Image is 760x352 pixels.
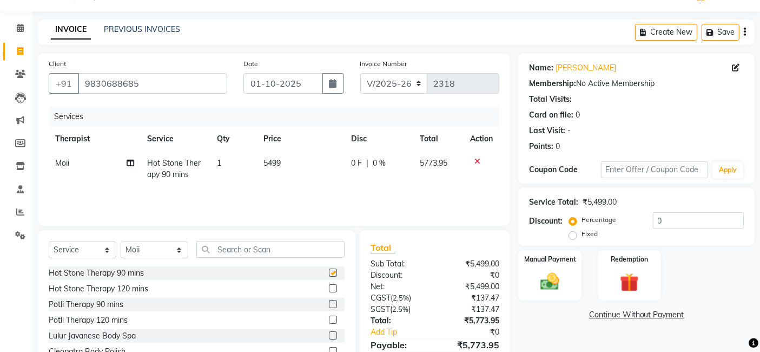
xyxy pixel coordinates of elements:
[373,158,386,169] span: 0 %
[263,158,281,168] span: 5499
[371,304,390,314] span: SGST
[196,241,345,258] input: Search or Scan
[529,125,565,136] div: Last Visit:
[362,270,435,281] div: Discount:
[366,158,368,169] span: |
[435,338,507,351] div: ₹5,773.95
[702,24,739,41] button: Save
[464,127,499,151] th: Action
[49,73,79,94] button: +91
[50,107,507,127] div: Services
[362,292,435,304] div: ( )
[371,242,395,253] span: Total
[49,127,141,151] th: Therapist
[529,197,578,208] div: Service Total:
[360,59,407,69] label: Invoice Number
[614,271,645,295] img: _gift.svg
[529,62,553,74] div: Name:
[55,158,69,168] span: Moii
[635,24,697,41] button: Create New
[351,158,362,169] span: 0 F
[49,299,123,310] div: Potli Therapy 90 mins
[243,59,258,69] label: Date
[362,258,435,270] div: Sub Total:
[147,158,201,179] span: Hot Stone Therapy 90 mins
[529,216,563,227] div: Discount:
[529,141,553,152] div: Points:
[49,59,66,69] label: Client
[104,24,180,34] a: PREVIOUS INVOICES
[362,338,435,351] div: Payable:
[520,309,752,321] a: Continue Without Payment
[601,161,708,178] input: Enter Offer / Coupon Code
[435,281,507,292] div: ₹5,499.00
[529,78,744,89] div: No Active Membership
[413,127,464,151] th: Total
[435,292,507,304] div: ₹137.47
[581,215,616,225] label: Percentage
[362,327,447,338] a: Add Tip
[393,294,409,302] span: 2.5%
[556,141,560,152] div: 0
[581,229,598,239] label: Fixed
[529,109,573,121] div: Card on file:
[447,327,508,338] div: ₹0
[49,268,144,279] div: Hot Stone Therapy 90 mins
[362,315,435,327] div: Total:
[583,197,617,208] div: ₹5,499.00
[78,73,227,94] input: Search by Name/Mobile/Email/Code
[524,255,576,264] label: Manual Payment
[435,304,507,315] div: ₹137.47
[51,20,91,40] a: INVOICE
[210,127,257,151] th: Qty
[529,164,600,175] div: Coupon Code
[556,62,616,74] a: [PERSON_NAME]
[529,94,572,105] div: Total Visits:
[217,158,221,168] span: 1
[49,315,128,326] div: Potli Therapy 120 mins
[435,270,507,281] div: ₹0
[345,127,413,151] th: Disc
[362,304,435,315] div: ( )
[567,125,571,136] div: -
[435,315,507,327] div: ₹5,773.95
[362,281,435,292] div: Net:
[611,255,648,264] label: Redemption
[712,162,743,178] button: Apply
[371,293,391,303] span: CGST
[257,127,345,151] th: Price
[435,258,507,270] div: ₹5,499.00
[576,109,580,121] div: 0
[392,305,408,314] span: 2.5%
[141,127,210,151] th: Service
[529,78,576,89] div: Membership:
[534,271,565,293] img: _cash.svg
[49,330,136,342] div: Lulur Javanese Body Spa
[420,158,447,168] span: 5773.95
[49,283,148,295] div: Hot Stone Therapy 120 mins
